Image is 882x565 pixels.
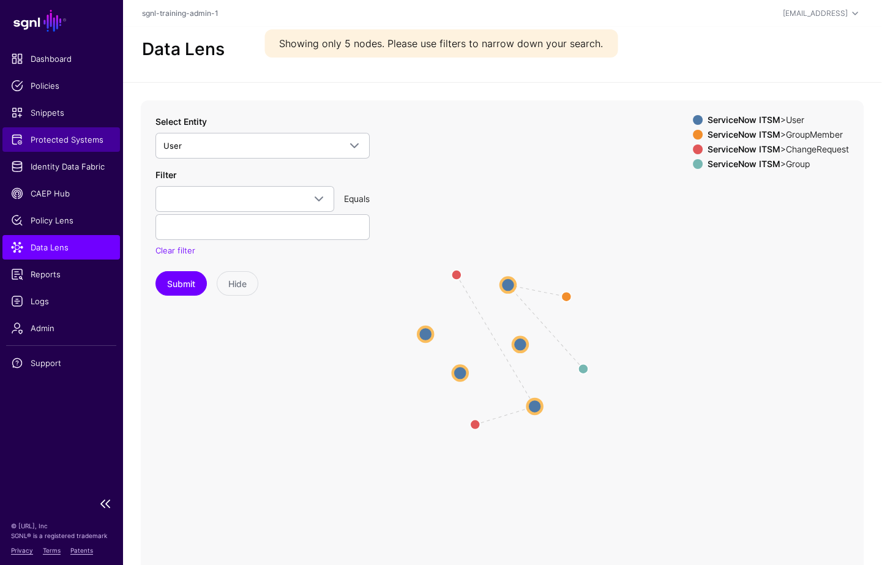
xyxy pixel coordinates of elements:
[11,214,111,226] span: Policy Lens
[2,154,120,179] a: Identity Data Fabric
[142,39,225,60] h2: Data Lens
[2,208,120,233] a: Policy Lens
[11,357,111,369] span: Support
[705,130,851,140] div: > GroupMember
[11,160,111,173] span: Identity Data Fabric
[708,129,780,140] strong: ServiceNow ITSM
[155,271,207,296] button: Submit
[2,235,120,260] a: Data Lens
[11,241,111,253] span: Data Lens
[708,114,780,125] strong: ServiceNow ITSM
[2,289,120,313] a: Logs
[11,322,111,334] span: Admin
[7,7,115,34] a: SGNL
[43,547,61,554] a: Terms
[264,29,618,58] div: Showing only 5 nodes. Please use filters to narrow down your search.
[11,547,33,554] a: Privacy
[339,192,375,205] div: Equals
[155,168,176,181] label: Filter
[11,80,111,92] span: Policies
[783,8,848,19] div: [EMAIL_ADDRESS]
[11,521,111,531] p: © [URL], Inc
[155,245,195,255] a: Clear filter
[708,159,780,169] strong: ServiceNow ITSM
[705,159,851,169] div: > Group
[11,187,111,200] span: CAEP Hub
[2,127,120,152] a: Protected Systems
[11,295,111,307] span: Logs
[142,9,219,18] a: sgnl-training-admin-1
[2,73,120,98] a: Policies
[70,547,93,554] a: Patents
[217,271,258,296] button: Hide
[705,115,851,125] div: > User
[2,47,120,71] a: Dashboard
[11,268,111,280] span: Reports
[2,262,120,286] a: Reports
[2,100,120,125] a: Snippets
[2,316,120,340] a: Admin
[163,141,182,151] span: User
[708,144,780,154] strong: ServiceNow ITSM
[11,133,111,146] span: Protected Systems
[705,144,851,154] div: > ChangeRequest
[155,115,207,128] label: Select Entity
[11,107,111,119] span: Snippets
[11,531,111,541] p: SGNL® is a registered trademark
[2,181,120,206] a: CAEP Hub
[11,53,111,65] span: Dashboard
